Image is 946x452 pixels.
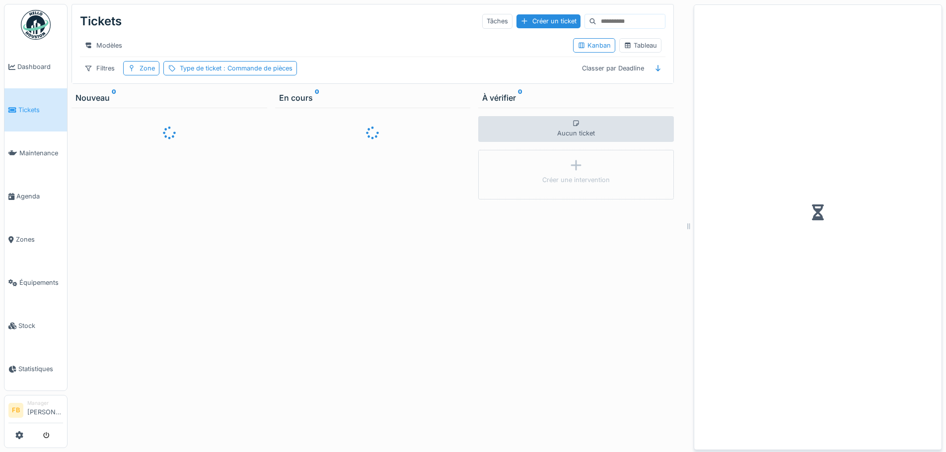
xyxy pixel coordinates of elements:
[8,399,63,423] a: FB Manager[PERSON_NAME]
[27,399,63,407] div: Manager
[8,403,23,418] li: FB
[482,92,670,104] div: À vérifier
[221,65,292,72] span: : Commande de pièces
[4,261,67,304] a: Équipements
[315,92,319,104] sup: 0
[112,92,116,104] sup: 0
[18,105,63,115] span: Tickets
[279,92,467,104] div: En cours
[578,61,649,75] div: Classer par Deadline
[478,116,674,142] div: Aucun ticket
[18,364,63,374] span: Statistiques
[75,92,263,104] div: Nouveau
[19,278,63,287] span: Équipements
[21,10,51,40] img: Badge_color-CXgf-gQk.svg
[4,131,67,175] a: Maintenance
[80,38,127,53] div: Modèles
[4,45,67,88] a: Dashboard
[180,64,292,73] div: Type de ticket
[80,8,122,34] div: Tickets
[4,88,67,131] a: Tickets
[80,61,119,75] div: Filtres
[4,347,67,390] a: Statistiques
[16,235,63,244] span: Zones
[18,321,63,330] span: Stock
[4,218,67,261] a: Zones
[624,41,657,50] div: Tableau
[140,64,155,73] div: Zone
[19,148,63,158] span: Maintenance
[542,175,610,185] div: Créer une intervention
[518,92,522,104] sup: 0
[516,14,581,28] div: Créer un ticket
[4,304,67,347] a: Stock
[17,62,63,71] span: Dashboard
[4,175,67,218] a: Agenda
[27,399,63,421] li: [PERSON_NAME]
[482,14,512,28] div: Tâches
[578,41,611,50] div: Kanban
[16,192,63,201] span: Agenda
